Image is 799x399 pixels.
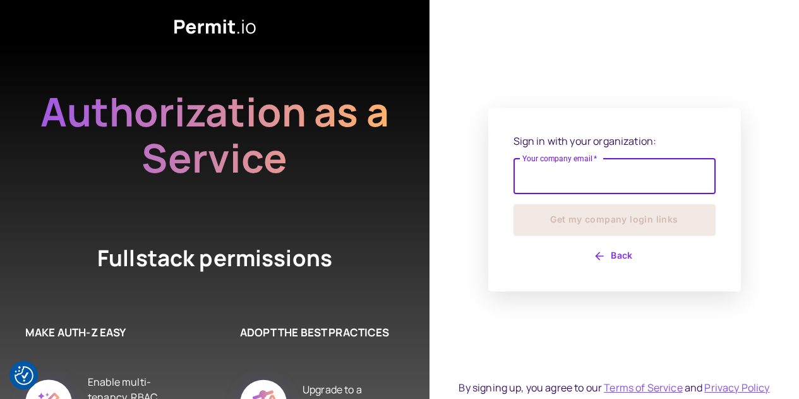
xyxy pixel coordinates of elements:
p: Sign in with your organization: [514,133,716,149]
h4: Fullstack permissions [51,243,379,274]
a: Terms of Service [604,381,682,395]
keeper-lock: Open Keeper Popup [692,169,707,184]
h6: MAKE AUTH-Z EASY [25,324,177,341]
img: Revisit consent button [15,366,33,385]
button: Get my company login links [514,204,716,236]
label: Your company email [522,153,598,164]
div: By signing up, you agree to our and [459,380,769,395]
a: Privacy Policy [704,381,769,395]
button: Back [514,246,716,266]
h6: ADOPT THE BEST PRACTICES [240,324,392,341]
button: Consent Preferences [15,366,33,385]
